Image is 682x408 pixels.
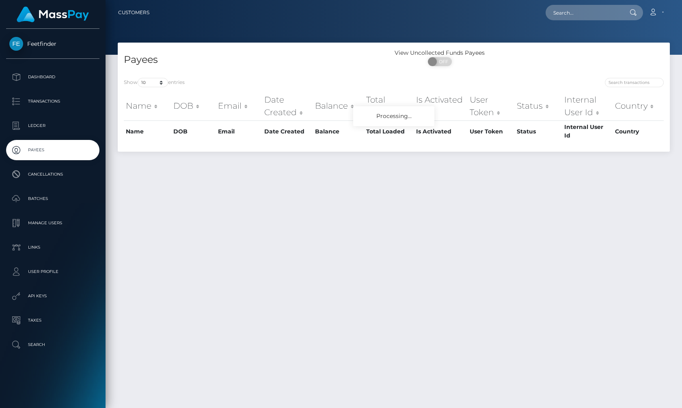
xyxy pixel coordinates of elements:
th: Total Loaded [364,120,414,142]
div: Processing... [353,106,434,126]
a: Dashboard [6,67,99,87]
img: MassPay Logo [17,6,89,22]
p: Ledger [9,120,96,132]
a: Batches [6,189,99,209]
input: Search transactions [605,78,664,87]
a: Cancellations [6,164,99,185]
th: Country [613,120,664,142]
p: API Keys [9,290,96,302]
p: Manage Users [9,217,96,229]
th: User Token [468,120,514,142]
p: Batches [9,193,96,205]
span: Feetfinder [6,40,99,47]
p: User Profile [9,266,96,278]
th: Name [124,120,171,142]
label: Show entries [124,78,185,87]
th: Is Activated [414,120,468,142]
a: Customers [118,4,149,21]
a: Transactions [6,91,99,112]
a: Payees [6,140,99,160]
p: Payees [9,144,96,156]
input: Search... [546,5,622,20]
th: Internal User Id [562,120,613,142]
div: View Uncollected Funds Payees [394,49,486,57]
p: Transactions [9,95,96,107]
th: Date Created [262,120,313,142]
p: Search [9,339,96,351]
img: Feetfinder [9,37,23,51]
th: User Token [468,92,514,120]
p: Cancellations [9,168,96,180]
th: Date Created [262,92,313,120]
th: Balance [313,120,364,142]
span: OFF [432,57,453,66]
th: Internal User Id [562,92,613,120]
a: Manage Users [6,213,99,233]
a: User Profile [6,262,99,282]
th: Country [613,92,664,120]
th: Is Activated [414,92,468,120]
p: Dashboard [9,71,96,83]
p: Taxes [9,314,96,326]
th: Status [515,120,562,142]
th: Balance [313,92,364,120]
th: Total Loaded [364,92,414,120]
th: Email [216,120,262,142]
th: Email [216,92,262,120]
th: Status [515,92,562,120]
select: Showentries [138,78,168,87]
th: DOB [171,92,216,120]
a: API Keys [6,286,99,306]
a: Ledger [6,116,99,136]
th: DOB [171,120,216,142]
a: Links [6,237,99,258]
a: Search [6,335,99,355]
a: Taxes [6,310,99,331]
h4: Payees [124,53,388,67]
p: Links [9,241,96,253]
th: Name [124,92,171,120]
